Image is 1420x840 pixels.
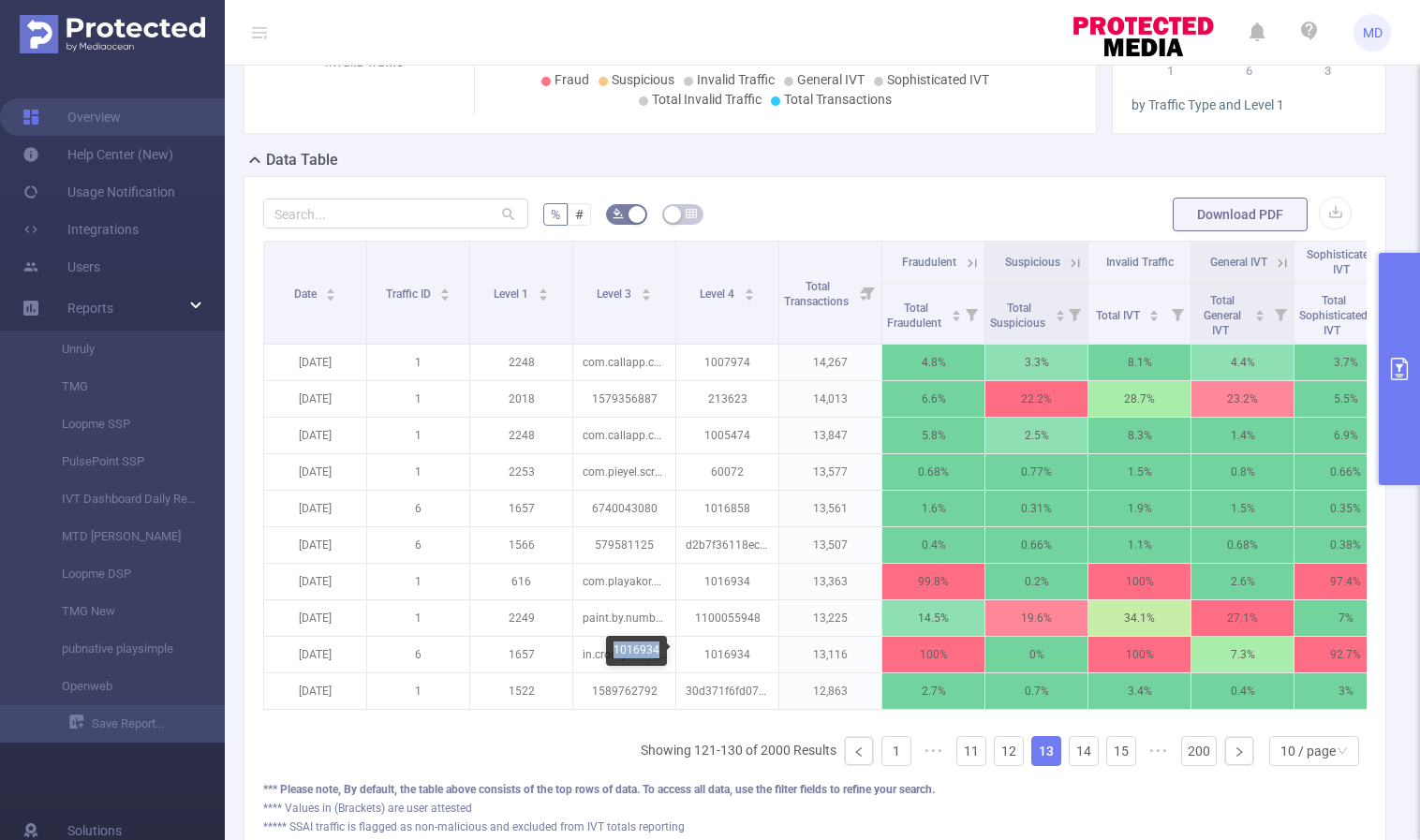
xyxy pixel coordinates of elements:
[985,527,1087,563] p: 0.66%
[367,564,469,599] p: 1
[985,600,1087,636] p: 19.6%
[264,418,366,453] p: [DATE]
[606,636,667,666] div: 1016934
[263,199,528,228] input: Search...
[779,673,881,709] p: 12,863
[1132,62,1210,81] p: 1
[641,736,836,766] li: Showing 121-130 of 2000 Results
[985,418,1087,453] p: 2.5%
[887,72,989,87] span: Sophisticated IVT
[779,491,881,526] p: 13,561
[69,705,225,743] a: Save Report...
[797,72,865,87] span: General IVT
[882,737,910,765] a: 1
[902,256,956,269] span: Fraudulent
[264,381,366,417] p: [DATE]
[1191,673,1294,709] p: 0.4%
[538,293,548,299] i: icon: caret-down
[1032,737,1060,765] a: 13
[367,600,469,636] p: 1
[37,331,202,368] a: Unruly
[779,345,881,380] p: 14,267
[470,345,572,380] p: 2248
[1280,737,1336,765] div: 10 / page
[700,287,737,301] span: Level 4
[887,302,944,330] span: Total Fraudulent
[612,72,674,87] span: Suspicious
[1031,736,1061,766] li: 13
[22,98,121,136] a: Overview
[37,443,202,480] a: PulsePoint SSP
[951,314,961,319] i: icon: caret-down
[470,454,572,490] p: 2253
[958,284,984,344] i: Filter menu
[1005,256,1060,269] span: Suspicious
[882,637,984,672] p: 100%
[1294,491,1397,526] p: 0.35%
[470,418,572,453] p: 2248
[1294,345,1397,380] p: 3.7%
[779,564,881,599] p: 13,363
[951,307,961,313] i: icon: caret-up
[573,454,675,490] p: com.pieyel.scrabble
[1088,381,1191,417] p: 28.7%
[367,673,469,709] p: 1
[573,527,675,563] p: 579581125
[957,737,985,765] a: 11
[779,454,881,490] p: 13,577
[1088,345,1191,380] p: 8.1%
[882,673,984,709] p: 2.7%
[1088,564,1191,599] p: 100%
[386,287,434,301] span: Traffic ID
[37,593,202,630] a: TMG New
[697,72,775,87] span: Invalid Traffic
[1224,736,1254,766] li: Next Page
[882,454,984,490] p: 0.68%
[1070,737,1098,765] a: 14
[326,286,336,291] i: icon: caret-up
[1182,737,1216,765] a: 200
[919,736,949,766] li: Previous 5 Pages
[985,454,1087,490] p: 0.77%
[985,673,1087,709] p: 0.7%
[676,637,778,672] p: 1016934
[1164,284,1191,344] i: Filter menu
[882,600,984,636] p: 14.5%
[951,307,962,318] div: Sort
[779,637,881,672] p: 13,116
[1088,637,1191,672] p: 100%
[652,92,762,107] span: Total Invalid Traffic
[853,746,865,758] i: icon: left
[1191,600,1294,636] p: 27.1%
[470,527,572,563] p: 1566
[37,555,202,593] a: Loopme DSP
[1088,527,1191,563] p: 1.1%
[676,418,778,453] p: 1005474
[784,92,892,107] span: Total Transactions
[264,491,366,526] p: [DATE]
[1294,527,1397,563] p: 0.38%
[37,668,202,705] a: Openweb
[470,564,572,599] p: 616
[263,800,1367,817] div: **** Values in (Brackets) are user attested
[367,527,469,563] p: 6
[779,381,881,417] p: 14,013
[263,781,1367,798] div: *** Please note, By default, the table above consists of the top rows of data. To access all data...
[1055,307,1065,313] i: icon: caret-up
[37,630,202,668] a: pubnative playsimple
[538,286,548,291] i: icon: caret-up
[439,286,451,297] div: Sort
[264,527,366,563] p: [DATE]
[67,301,113,316] span: Reports
[1255,307,1265,313] i: icon: caret-up
[597,287,634,301] span: Level 3
[1173,198,1308,231] button: Download PDF
[538,286,549,297] div: Sort
[1088,454,1191,490] p: 1.5%
[882,527,984,563] p: 0.4%
[1181,736,1217,766] li: 200
[1191,454,1294,490] p: 0.8%
[1191,527,1294,563] p: 0.68%
[985,345,1087,380] p: 3.3%
[555,72,589,87] span: Fraud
